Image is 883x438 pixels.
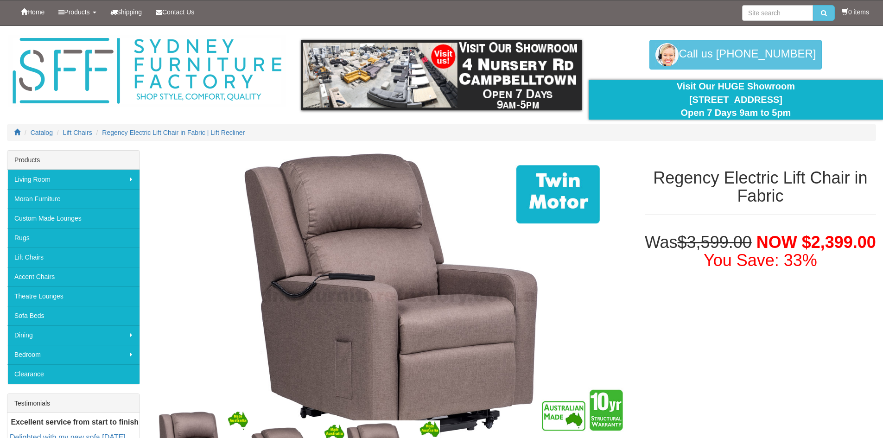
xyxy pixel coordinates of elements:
[117,8,142,16] span: Shipping
[149,0,201,24] a: Contact Us
[27,8,44,16] span: Home
[7,306,140,325] a: Sofa Beds
[742,5,813,21] input: Site search
[103,0,149,24] a: Shipping
[678,233,752,252] del: $3,599.00
[7,189,140,209] a: Moran Furniture
[31,129,53,136] a: Catalog
[7,364,140,384] a: Clearance
[7,345,140,364] a: Bedroom
[596,80,876,120] div: Visit Our HUGE Showroom [STREET_ADDRESS] Open 7 Days 9am to 5pm
[64,8,89,16] span: Products
[756,233,876,252] span: NOW $2,399.00
[14,0,51,24] a: Home
[7,286,140,306] a: Theatre Lounges
[301,40,582,110] img: showroom.gif
[645,169,876,205] h1: Regency Electric Lift Chair in Fabric
[51,0,103,24] a: Products
[842,7,869,17] li: 0 items
[7,209,140,228] a: Custom Made Lounges
[7,394,140,413] div: Testimonials
[7,228,140,248] a: Rugs
[8,35,286,107] img: Sydney Furniture Factory
[162,8,194,16] span: Contact Us
[7,151,140,170] div: Products
[645,233,876,270] h1: Was
[7,267,140,286] a: Accent Chairs
[63,129,92,136] a: Lift Chairs
[704,251,817,270] font: You Save: 33%
[7,325,140,345] a: Dining
[7,248,140,267] a: Lift Chairs
[7,170,140,189] a: Living Room
[102,129,245,136] a: Regency Electric Lift Chair in Fabric | Lift Recliner
[11,418,139,426] b: Excellent service from start to finish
